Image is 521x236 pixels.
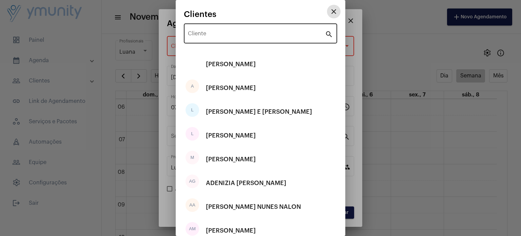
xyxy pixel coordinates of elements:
div: [PERSON_NAME] [206,54,256,74]
div: [PERSON_NAME] [206,149,256,169]
div: AG [186,175,199,188]
div: [PERSON_NAME] [206,78,256,98]
span: Clientes [184,10,216,19]
mat-icon: search [325,30,333,38]
div: AA [186,198,199,212]
div: L [186,127,199,141]
input: Pesquisar cliente [188,32,325,38]
mat-icon: close [330,7,338,16]
div: [PERSON_NAME] NUNES NALON [206,197,301,217]
div: L [186,103,199,117]
div: A [186,79,199,93]
div: ADENIZIA [PERSON_NAME] [206,173,286,193]
div: M [186,151,199,164]
div: [PERSON_NAME] [206,125,256,146]
div: [PERSON_NAME] E [PERSON_NAME] [206,102,312,122]
div: AM [186,222,199,236]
